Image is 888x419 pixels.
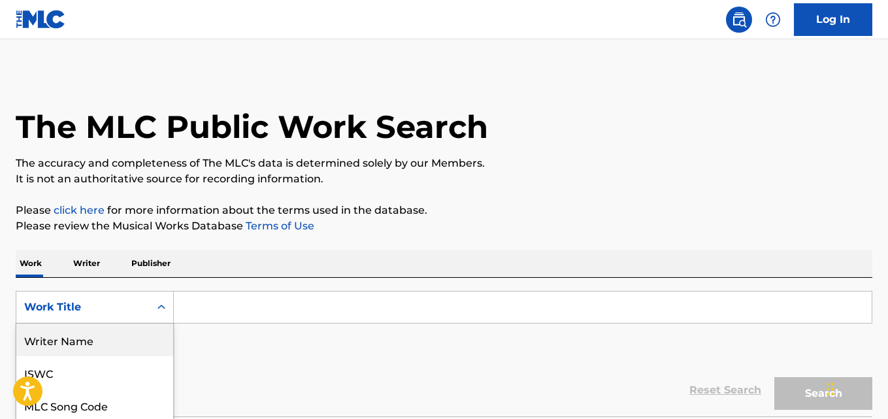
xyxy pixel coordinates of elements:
[16,10,66,29] img: MLC Logo
[731,12,747,27] img: search
[16,324,173,356] div: Writer Name
[69,250,104,277] p: Writer
[16,203,872,218] p: Please for more information about the terms used in the database.
[24,299,142,315] div: Work Title
[16,107,488,146] h1: The MLC Public Work Search
[765,12,781,27] img: help
[54,204,105,216] a: click here
[16,218,872,234] p: Please review the Musical Works Database
[243,220,314,232] a: Terms of Use
[127,250,174,277] p: Publisher
[16,291,872,416] form: Search Form
[16,171,872,187] p: It is not an authoritative source for recording information.
[16,250,46,277] p: Work
[760,7,786,33] div: Help
[16,356,173,389] div: ISWC
[827,369,834,409] div: Drag
[726,7,752,33] a: Public Search
[16,156,872,171] p: The accuracy and completeness of The MLC's data is determined solely by our Members.
[794,3,872,36] a: Log In
[823,356,888,419] iframe: Chat Widget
